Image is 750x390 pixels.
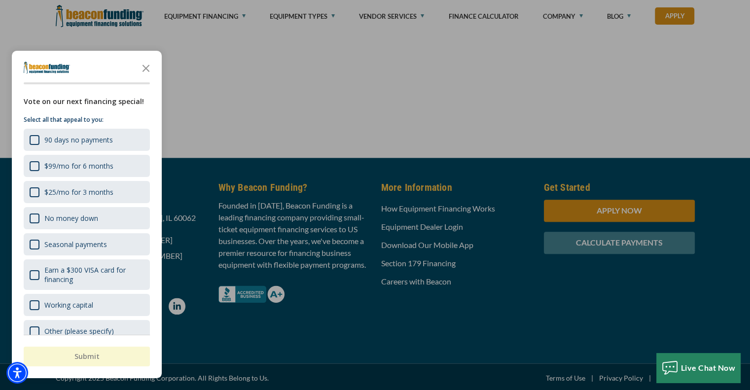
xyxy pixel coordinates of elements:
[24,207,150,229] div: No money down
[44,213,98,223] div: No money down
[24,62,70,73] img: Company logo
[24,129,150,151] div: 90 days no payments
[24,347,150,366] button: Submit
[12,51,162,378] div: Survey
[24,233,150,255] div: Seasonal payments
[24,320,150,342] div: Other (please specify)
[44,265,144,284] div: Earn a $300 VISA card for financing
[44,326,114,336] div: Other (please specify)
[24,181,150,203] div: $25/mo for 3 months
[656,353,741,383] button: Live Chat Now
[44,300,93,310] div: Working capital
[24,259,150,290] div: Earn a $300 VISA card for financing
[44,161,113,171] div: $99/mo for 6 months
[24,115,150,125] p: Select all that appeal to you:
[24,155,150,177] div: $99/mo for 6 months
[136,58,156,77] button: Close the survey
[24,96,150,107] div: Vote on our next financing special!
[6,362,28,384] div: Accessibility Menu
[24,294,150,316] div: Working capital
[681,363,736,372] span: Live Chat Now
[44,135,113,144] div: 90 days no payments
[44,240,107,249] div: Seasonal payments
[44,187,113,197] div: $25/mo for 3 months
